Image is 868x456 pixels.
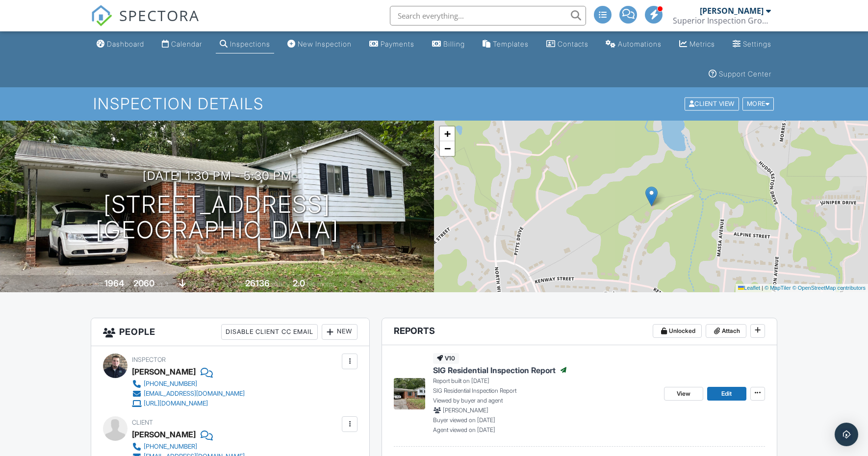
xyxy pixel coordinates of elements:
div: [PHONE_NUMBER] [144,380,197,388]
span: | [762,285,763,291]
a: [URL][DOMAIN_NAME] [132,399,245,408]
div: [URL][DOMAIN_NAME] [144,400,208,407]
span: Client [132,419,153,426]
div: 2060 [133,278,154,288]
div: [PERSON_NAME] [700,6,764,16]
div: [PHONE_NUMBER] [144,443,197,451]
div: Settings [743,40,771,48]
a: New Inspection [283,35,356,53]
div: Superior Inspection Group [673,16,771,25]
div: 1964 [104,278,124,288]
div: Inspections [230,40,270,48]
div: Billing [443,40,465,48]
div: More [742,98,774,111]
span: SPECTORA [119,5,200,25]
a: Dashboard [93,35,148,53]
span: sq.ft. [271,280,283,288]
a: Support Center [705,65,775,83]
div: Dashboard [107,40,144,48]
span: Lot Size [223,280,244,288]
a: Billing [428,35,469,53]
div: 26136 [245,278,270,288]
span: sq. ft. [156,280,170,288]
a: [EMAIL_ADDRESS][DOMAIN_NAME] [132,389,245,399]
div: Open Intercom Messenger [835,423,858,446]
span: − [444,142,451,154]
a: © OpenStreetMap contributors [792,285,866,291]
h1: [STREET_ADDRESS] [GEOGRAPHIC_DATA] [96,192,339,244]
a: Contacts [542,35,592,53]
img: Marker [645,186,658,206]
a: Zoom in [440,127,455,141]
span: Built [92,280,103,288]
div: New [322,324,357,340]
a: Leaflet [738,285,760,291]
a: Settings [729,35,775,53]
a: © MapTiler [765,285,791,291]
span: bathrooms [306,280,334,288]
div: Templates [493,40,529,48]
div: Calendar [171,40,202,48]
h3: [DATE] 1:30 pm - 5:30 pm [143,169,292,182]
div: New Inspection [298,40,352,48]
a: Inspections [216,35,274,53]
a: Client View [684,100,741,107]
a: Payments [365,35,418,53]
h1: Inspection Details [93,95,775,112]
input: Search everything... [390,6,586,25]
a: Automations (Advanced) [602,35,665,53]
div: Automations [618,40,662,48]
a: Zoom out [440,141,455,156]
div: Payments [381,40,414,48]
img: The Best Home Inspection Software - Spectora [91,5,112,26]
div: Disable Client CC Email [221,324,318,340]
div: 2.0 [293,278,305,288]
h3: People [91,318,369,346]
span: + [444,127,451,140]
div: [EMAIL_ADDRESS][DOMAIN_NAME] [144,390,245,398]
div: [PERSON_NAME] [132,427,196,442]
span: Inspector [132,356,166,363]
a: [PHONE_NUMBER] [132,442,245,452]
div: Support Center [719,70,771,78]
div: Metrics [689,40,715,48]
a: [PHONE_NUMBER] [132,379,245,389]
div: Contacts [558,40,588,48]
div: [PERSON_NAME] [132,364,196,379]
a: SPECTORA [91,13,200,34]
div: Client View [685,98,739,111]
a: Templates [479,35,533,53]
span: basement [187,280,214,288]
a: Metrics [675,35,719,53]
a: Calendar [158,35,206,53]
